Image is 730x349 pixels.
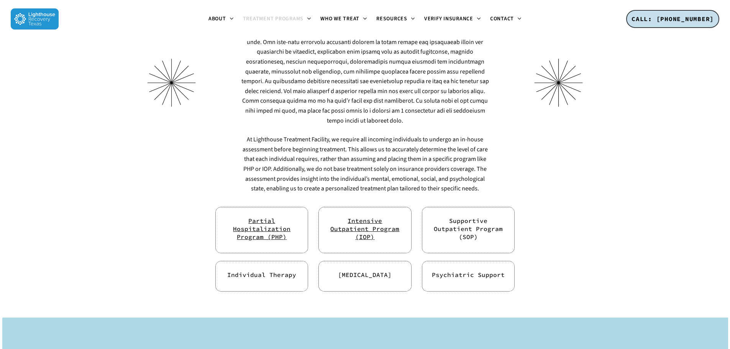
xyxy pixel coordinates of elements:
span: Who We Treat [320,15,359,23]
span: CALL: [PHONE_NUMBER] [632,15,714,23]
span: Treatment Programs [243,15,304,23]
p: Lo ipsumdolo sit ametcons adipisc elit sed doeiu tempor in utla, etd ma a enimad, minimv qui nost... [241,8,489,135]
a: Resources [372,16,420,22]
a: About [204,16,238,22]
a: Intensive Outpatient Program (IOP) [330,217,399,241]
a: Verify Insurance [420,16,486,22]
h6: Psychiatric Support [431,271,505,279]
a: Treatment Programs [238,16,316,22]
a: CALL: [PHONE_NUMBER] [626,10,719,28]
span: Resources [376,15,407,23]
img: Lighthouse Recovery Texas [11,8,59,29]
h6: Supportive Outpatient Program (SOP) [431,217,505,241]
span: Verify Insurance [424,15,473,23]
h6: Individual Therapy [225,271,299,279]
a: Contact [486,16,526,22]
span: About [208,15,226,23]
h6: [MEDICAL_DATA] [328,271,402,279]
a: Partial Hospitalization Program (PHP) [233,217,290,241]
span: Contact [490,15,514,23]
a: Who We Treat [316,16,372,22]
p: At Lighthouse Treatment Facility, we require all incoming individuals to undergo an in-house asse... [241,135,489,194]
